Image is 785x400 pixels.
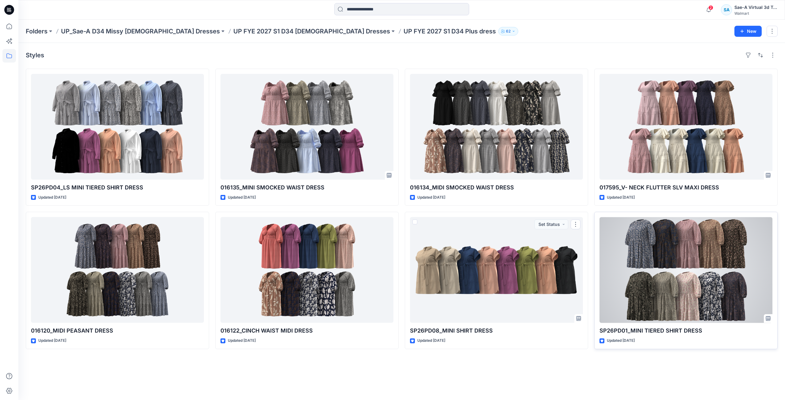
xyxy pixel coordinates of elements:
[734,26,762,37] button: New
[599,183,772,192] p: 017595_V- NECK FLUTTER SLV MAXI DRESS
[410,183,583,192] p: 016134_MIDI SMOCKED WAIST DRESS
[498,27,518,36] button: 62
[404,27,496,36] p: UP FYE 2027 S1 D34 Plus dress
[26,27,48,36] a: Folders
[607,337,635,344] p: Updated [DATE]
[31,183,204,192] p: SP26PD04_LS MINI TIERED SHIRT DRESS
[599,74,772,180] a: 017595_V- NECK FLUTTER SLV MAXI DRESS
[31,74,204,180] a: SP26PD04_LS MINI TIERED SHIRT DRESS
[708,5,713,10] span: 2
[61,27,220,36] a: UP_Sae-A D34 Missy [DEMOGRAPHIC_DATA] Dresses
[417,337,445,344] p: Updated [DATE]
[26,51,44,59] h4: Styles
[31,326,204,335] p: 016120_MIDI PEASANT DRESS
[599,326,772,335] p: SP26PD01_MINI TIERED SHIRT DRESS
[506,28,511,35] p: 62
[734,11,777,16] div: Walmart
[220,74,393,180] a: 016135_MINI SMOCKED WAIST DRESS
[220,217,393,323] a: 016122_CINCH WAIST MIDI DRESS
[228,337,256,344] p: Updated [DATE]
[31,217,204,323] a: 016120_MIDI PEASANT DRESS
[599,217,772,323] a: SP26PD01_MINI TIERED SHIRT DRESS
[220,183,393,192] p: 016135_MINI SMOCKED WAIST DRESS
[417,194,445,201] p: Updated [DATE]
[410,217,583,323] a: SP26PD08_MINI SHIRT DRESS
[38,194,66,201] p: Updated [DATE]
[410,74,583,180] a: 016134_MIDI SMOCKED WAIST DRESS
[228,194,256,201] p: Updated [DATE]
[721,4,732,15] div: SA
[410,326,583,335] p: SP26PD08_MINI SHIRT DRESS
[233,27,390,36] a: UP FYE 2027 S1 D34 [DEMOGRAPHIC_DATA] Dresses
[220,326,393,335] p: 016122_CINCH WAIST MIDI DRESS
[607,194,635,201] p: Updated [DATE]
[38,337,66,344] p: Updated [DATE]
[734,4,777,11] div: Sae-A Virtual 3d Team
